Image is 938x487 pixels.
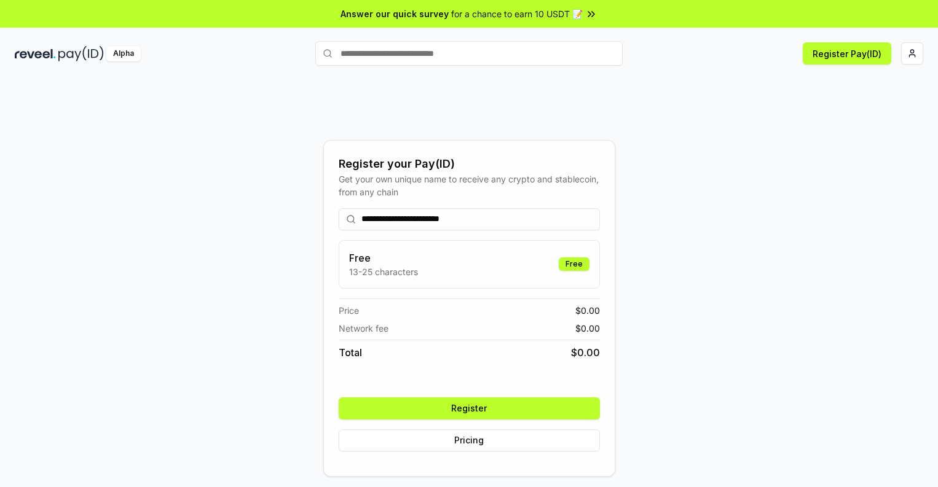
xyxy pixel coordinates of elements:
[803,42,891,64] button: Register Pay(ID)
[339,322,388,335] span: Network fee
[106,46,141,61] div: Alpha
[571,345,600,360] span: $ 0.00
[349,251,418,265] h3: Free
[575,304,600,317] span: $ 0.00
[575,322,600,335] span: $ 0.00
[339,345,362,360] span: Total
[339,429,600,451] button: Pricing
[15,46,56,61] img: reveel_dark
[339,155,600,173] div: Register your Pay(ID)
[58,46,104,61] img: pay_id
[451,7,583,20] span: for a chance to earn 10 USDT 📝
[559,257,589,271] div: Free
[339,397,600,419] button: Register
[339,173,600,198] div: Get your own unique name to receive any crypto and stablecoin, from any chain
[349,265,418,278] p: 13-25 characters
[341,7,449,20] span: Answer our quick survey
[339,304,359,317] span: Price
